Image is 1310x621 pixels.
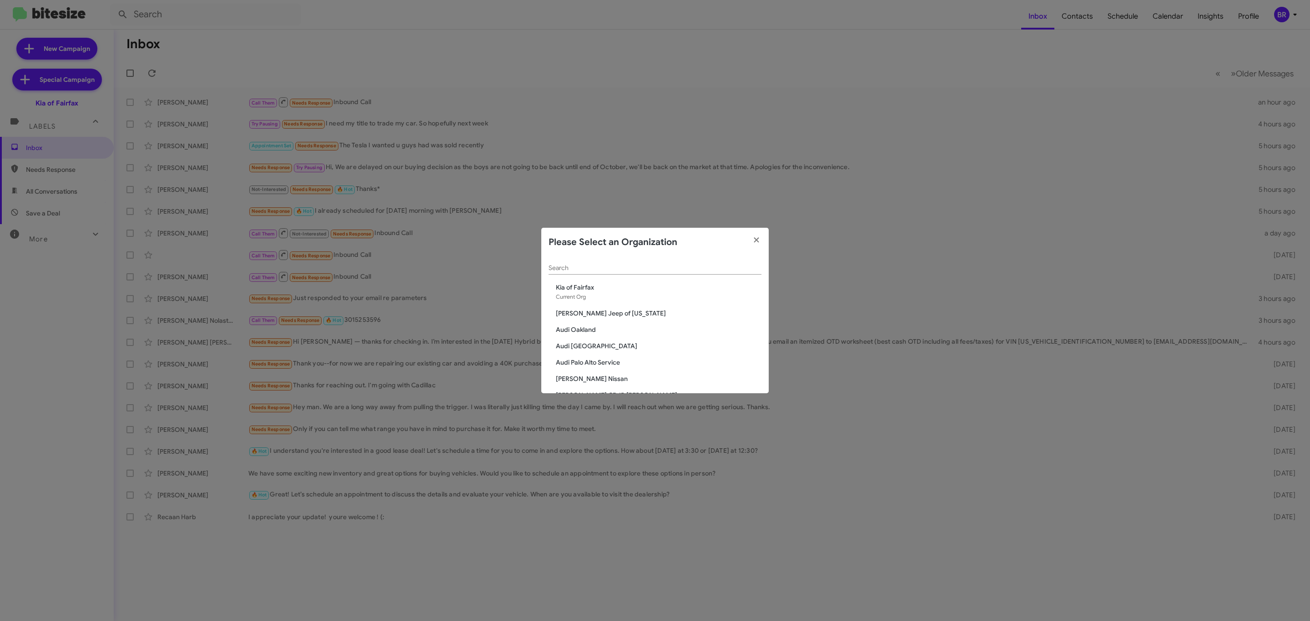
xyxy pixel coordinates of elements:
span: Audi [GEOGRAPHIC_DATA] [556,341,761,351]
h2: Please Select an Organization [549,235,677,250]
span: Kia of Fairfax [556,283,761,292]
span: Audi Oakland [556,325,761,334]
span: Audi Palo Alto Service [556,358,761,367]
span: [PERSON_NAME] CDJR [PERSON_NAME] [556,391,761,400]
span: Current Org [556,293,586,300]
span: [PERSON_NAME] Jeep of [US_STATE] [556,309,761,318]
span: [PERSON_NAME] Nissan [556,374,761,383]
